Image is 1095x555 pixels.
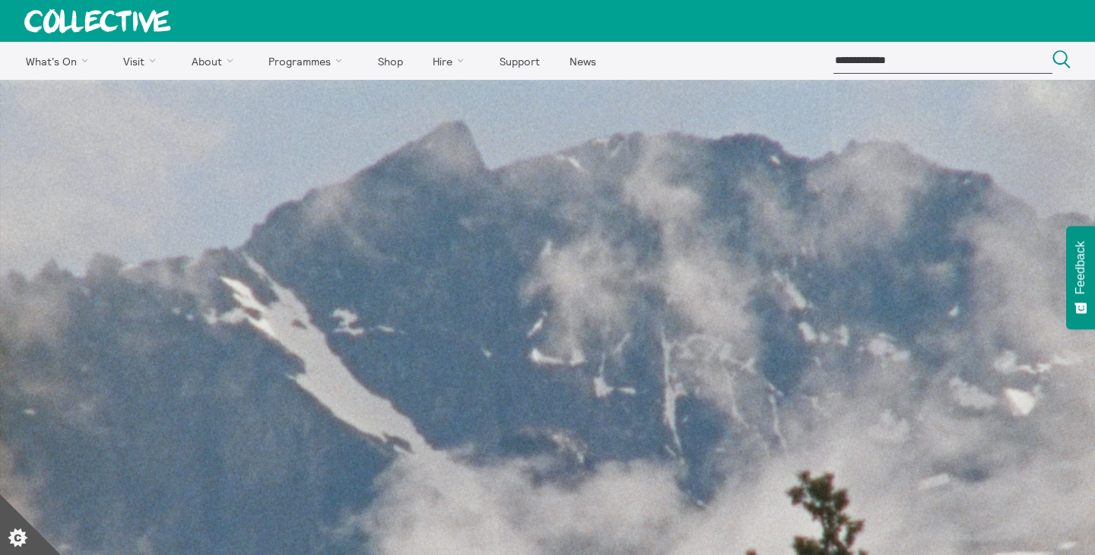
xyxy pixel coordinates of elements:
[486,42,553,80] a: Support
[364,42,416,80] a: Shop
[178,42,252,80] a: About
[110,42,176,80] a: Visit
[556,42,609,80] a: News
[1066,226,1095,329] button: Feedback - Show survey
[12,42,107,80] a: What's On
[1074,241,1087,294] span: Feedback
[420,42,484,80] a: Hire
[255,42,362,80] a: Programmes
